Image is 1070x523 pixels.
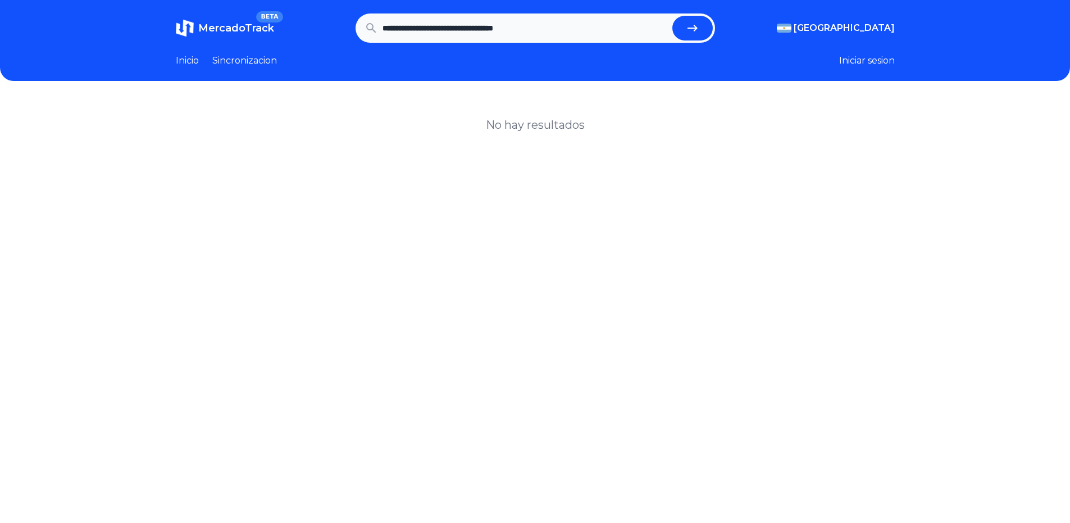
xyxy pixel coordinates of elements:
[176,19,274,37] a: MercadoTrackBETA
[777,21,895,35] button: [GEOGRAPHIC_DATA]
[486,117,585,133] h1: No hay resultados
[794,21,895,35] span: [GEOGRAPHIC_DATA]
[176,19,194,37] img: MercadoTrack
[198,22,274,34] span: MercadoTrack
[256,11,283,22] span: BETA
[176,54,199,67] a: Inicio
[777,24,791,33] img: Argentina
[212,54,277,67] a: Sincronizacion
[839,54,895,67] button: Iniciar sesion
